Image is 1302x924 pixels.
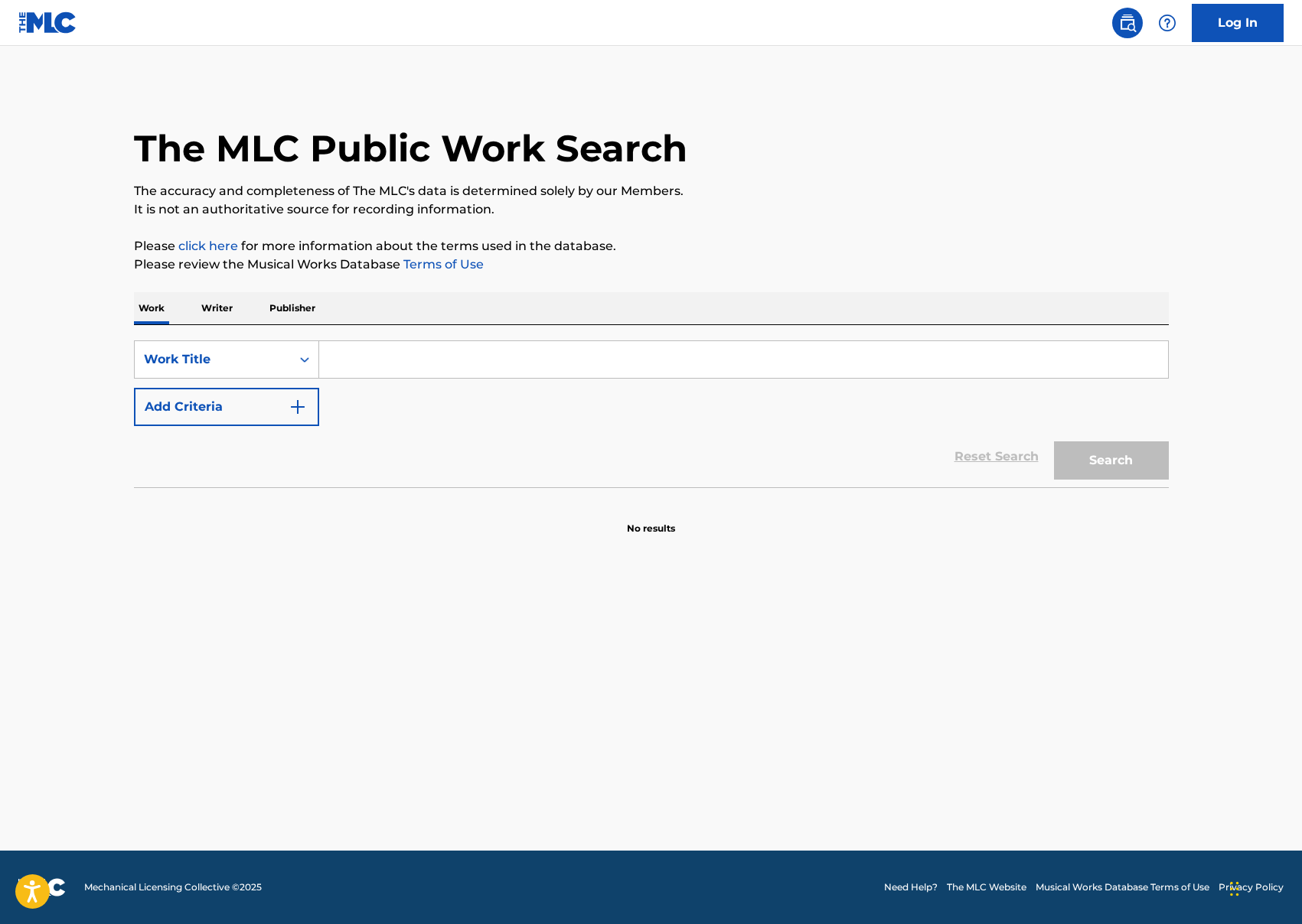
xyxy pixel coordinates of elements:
[178,239,238,253] a: click here
[1112,8,1143,38] a: Public Search
[1219,880,1284,894] a: Privacy Policy
[1192,4,1284,42] a: Log In
[134,200,1169,219] p: It is not an authoritative source for recording information.
[18,878,66,896] img: logo
[289,398,307,416] img: 9d2ae6d4665cec9f34b9.svg
[134,340,1169,487] form: Search Form
[1152,8,1183,38] div: Help
[18,11,77,34] img: MLC Logo
[884,880,938,894] a: Need Help?
[1158,14,1176,32] img: help
[1118,14,1137,32] img: search
[144,350,282,369] div: Work Title
[947,880,1026,894] a: The MLC Website
[197,292,237,324] p: Writer
[134,237,1169,255] p: Please for more information about the terms used in the database.
[134,292,169,324] p: Work
[400,257,484,272] a: Terms of Use
[134,125,687,171] h1: The MLC Public Work Search
[134,388,319,426] button: Add Criteria
[1036,880,1209,894] a: Musical Works Database Terms of Use
[134,255,1169,274] p: Please review the Musical Works Database
[1225,851,1302,924] iframe: Chat Widget
[1230,866,1239,912] div: Drag
[265,292,320,324] p: Publisher
[134,182,1169,200] p: The accuracy and completeness of The MLC's data is determined solely by our Members.
[84,880,262,894] span: Mechanical Licensing Collective © 2025
[627,503,675,535] p: No results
